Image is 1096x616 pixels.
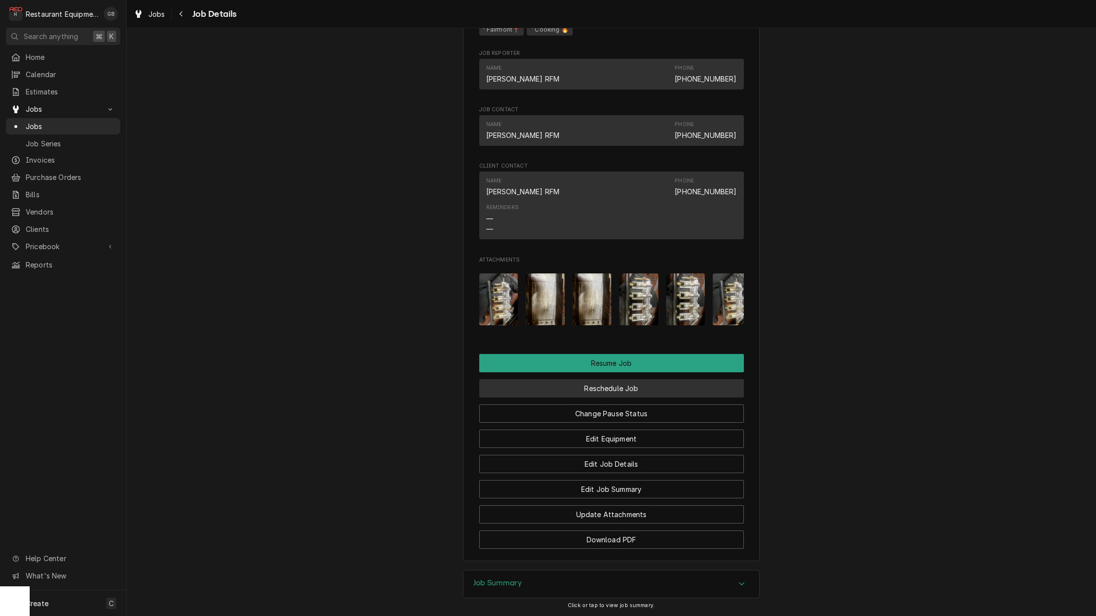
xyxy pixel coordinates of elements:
[486,177,560,197] div: Name
[479,24,524,36] span: ¹ Fairmont📍
[479,49,744,94] div: Job Reporter
[675,177,736,197] div: Phone
[479,379,744,397] button: Reschedule Job
[6,49,120,65] a: Home
[666,273,705,325] img: PkH9wbsQeKfXcUhEtYQh
[6,204,120,220] a: Vendors
[463,571,759,598] button: Accordion Details Expand Trigger
[568,602,655,609] span: Click or tap to view job summary.
[479,115,744,150] div: Job Contact List
[26,121,115,132] span: Jobs
[675,187,736,196] a: [PHONE_NUMBER]
[479,115,744,145] div: Contact
[675,121,736,140] div: Phone
[479,524,744,549] div: Button Group Row
[6,550,120,567] a: Go to Help Center
[527,24,573,36] span: ⁴ Cooking 🔥
[486,204,519,234] div: Reminders
[95,31,102,42] span: ⌘
[479,256,744,333] div: Attachments
[479,404,744,423] button: Change Pause Status
[479,448,744,473] div: Button Group Row
[486,214,493,224] div: —
[130,6,169,22] a: Jobs
[26,571,114,581] span: What's New
[675,64,694,72] div: Phone
[26,104,100,114] span: Jobs
[479,23,744,38] span: [object Object]
[6,28,120,45] button: Search anything⌘K
[675,75,736,83] a: [PHONE_NUMBER]
[26,553,114,564] span: Help Center
[479,372,744,397] div: Button Group Row
[619,273,658,325] img: TCLnrMenSHuaSqT1l6sm
[104,7,118,21] div: GB
[479,172,744,239] div: Contact
[479,423,744,448] div: Button Group Row
[479,49,744,57] span: Job Reporter
[479,455,744,473] button: Edit Job Details
[189,7,237,21] span: Job Details
[526,273,565,325] img: TAfFaRf8RJ6ALPb7JPW9
[479,473,744,498] div: Button Group Row
[9,7,23,21] div: Restaurant Equipment Diagnostics's Avatar
[26,52,115,62] span: Home
[479,273,518,325] img: wBMv66KRj2asKeUACp8j
[26,260,115,270] span: Reports
[479,172,744,244] div: Client Contact List
[26,189,115,200] span: Bills
[9,7,23,21] div: R
[6,221,120,237] a: Clients
[6,135,120,152] a: Job Series
[463,571,759,598] div: Accordion Header
[486,121,502,129] div: Name
[479,354,744,372] div: Button Group Row
[6,257,120,273] a: Reports
[6,101,120,117] a: Go to Jobs
[104,7,118,21] div: Gary Beaver's Avatar
[109,598,114,609] span: C
[26,69,115,80] span: Calendar
[479,397,744,423] div: Button Group Row
[486,186,560,197] div: [PERSON_NAME] RFM
[6,152,120,168] a: Invoices
[486,177,502,185] div: Name
[479,530,744,549] button: Download PDF
[109,31,114,42] span: K
[6,568,120,584] a: Go to What's New
[479,354,744,549] div: Button Group
[479,498,744,524] div: Button Group Row
[479,106,744,114] span: Job Contact
[486,74,560,84] div: [PERSON_NAME] RFM
[479,162,744,170] span: Client Contact
[6,186,120,203] a: Bills
[479,505,744,524] button: Update Attachments
[26,138,115,149] span: Job Series
[486,64,502,72] div: Name
[486,64,560,84] div: Name
[26,241,100,252] span: Pricebook
[6,66,120,83] a: Calendar
[675,131,736,139] a: [PHONE_NUMBER]
[479,106,744,150] div: Job Contact
[6,238,120,255] a: Go to Pricebook
[26,155,115,165] span: Invoices
[573,273,612,325] img: LSs5EIdRMO5YCV0Fh7cH
[479,59,744,89] div: Contact
[713,273,752,325] img: 1yzAIf2HRv2QF9gg98Vh
[26,224,115,234] span: Clients
[479,256,744,264] span: Attachments
[473,578,522,588] h3: Job Summary
[479,265,744,333] span: Attachments
[486,204,519,212] div: Reminders
[26,9,98,19] div: Restaurant Equipment Diagnostics
[479,162,744,244] div: Client Contact
[479,59,744,93] div: Job Reporter List
[675,177,694,185] div: Phone
[174,6,189,22] button: Navigate back
[675,64,736,84] div: Phone
[479,354,744,372] button: Resume Job
[26,599,48,608] span: Create
[24,31,78,42] span: Search anything
[148,9,165,19] span: Jobs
